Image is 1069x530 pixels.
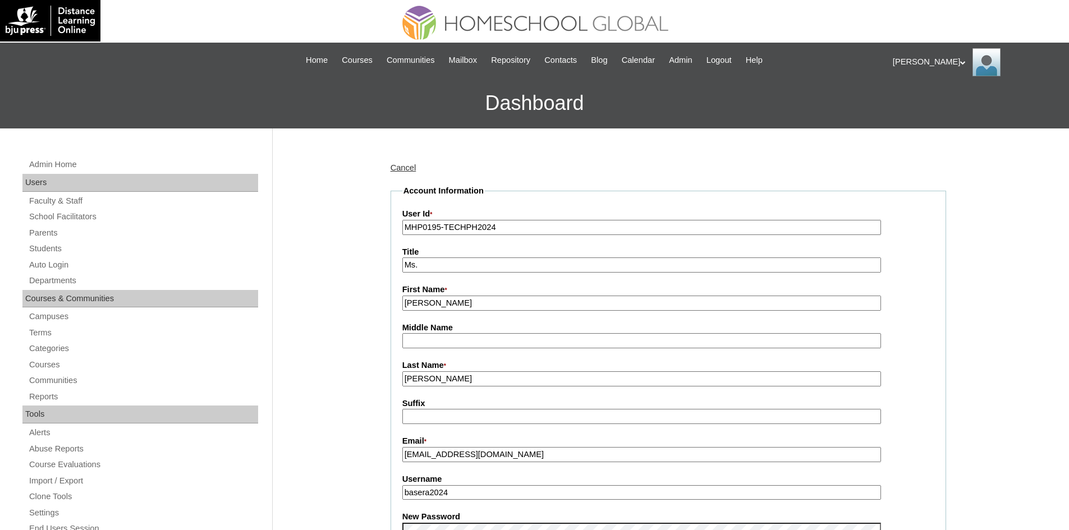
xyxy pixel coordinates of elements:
[402,208,934,220] label: User Id
[381,54,441,67] a: Communities
[449,54,478,67] span: Mailbox
[300,54,333,67] a: Home
[972,48,1001,76] img: Ariane Ebuen
[336,54,378,67] a: Courses
[22,290,258,308] div: Courses & Communities
[706,54,732,67] span: Logout
[28,390,258,404] a: Reports
[28,506,258,520] a: Settings
[402,398,934,409] label: Suffix
[585,54,613,67] a: Blog
[740,54,768,67] a: Help
[22,174,258,192] div: Users
[443,54,483,67] a: Mailbox
[402,284,934,296] label: First Name
[28,310,258,324] a: Campuses
[6,6,95,36] img: logo-white.png
[402,360,934,372] label: Last Name
[28,426,258,440] a: Alerts
[402,246,934,258] label: Title
[22,405,258,423] div: Tools
[402,435,934,448] label: Email
[616,54,660,67] a: Calendar
[402,511,934,523] label: New Password
[485,54,536,67] a: Repository
[28,342,258,356] a: Categories
[539,54,582,67] a: Contacts
[893,48,1058,76] div: [PERSON_NAME]
[28,490,258,504] a: Clone Tools
[28,258,258,272] a: Auto Login
[28,274,258,288] a: Departments
[28,158,258,172] a: Admin Home
[6,78,1063,128] h3: Dashboard
[391,163,416,172] a: Cancel
[746,54,763,67] span: Help
[28,226,258,240] a: Parents
[28,194,258,208] a: Faculty & Staff
[402,473,934,485] label: Username
[402,185,485,197] legend: Account Information
[387,54,435,67] span: Communities
[28,210,258,224] a: School Facilitators
[28,358,258,372] a: Courses
[622,54,655,67] span: Calendar
[701,54,737,67] a: Logout
[544,54,577,67] span: Contacts
[342,54,373,67] span: Courses
[306,54,328,67] span: Home
[669,54,692,67] span: Admin
[28,442,258,456] a: Abuse Reports
[28,242,258,256] a: Students
[28,458,258,472] a: Course Evaluations
[28,474,258,488] a: Import / Export
[591,54,607,67] span: Blog
[402,322,934,334] label: Middle Name
[491,54,530,67] span: Repository
[663,54,698,67] a: Admin
[28,326,258,340] a: Terms
[28,374,258,388] a: Communities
